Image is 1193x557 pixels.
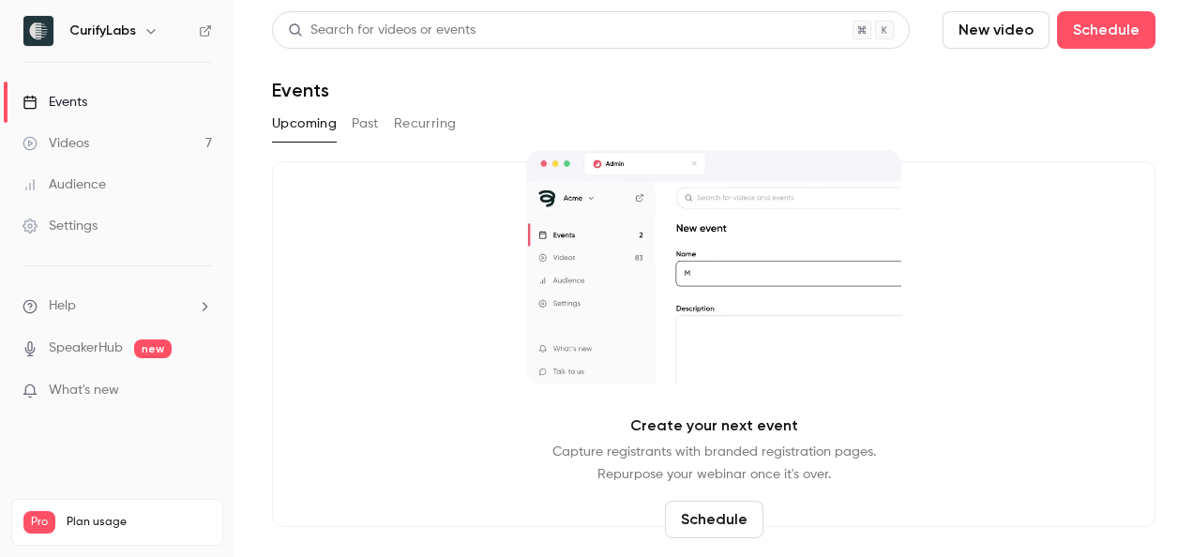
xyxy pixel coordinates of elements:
[67,515,211,530] span: Plan usage
[630,414,798,437] p: Create your next event
[134,339,172,358] span: new
[23,175,106,194] div: Audience
[184,534,211,550] p: / 90
[69,22,136,40] h6: CurifyLabs
[49,296,76,316] span: Help
[23,534,59,550] p: Videos
[1057,11,1155,49] button: Schedule
[943,11,1050,49] button: New video
[288,21,476,40] div: Search for videos or events
[184,536,189,548] span: 7
[272,109,337,139] button: Upcoming
[552,441,876,486] p: Capture registrants with branded registration pages. Repurpose your webinar once it's over.
[23,511,55,534] span: Pro
[189,383,212,399] iframe: Noticeable Trigger
[23,217,98,235] div: Settings
[23,296,212,316] li: help-dropdown-opener
[665,501,763,538] button: Schedule
[23,16,53,46] img: CurifyLabs
[352,109,379,139] button: Past
[394,109,457,139] button: Recurring
[23,134,89,153] div: Videos
[23,93,87,112] div: Events
[272,79,329,101] h1: Events
[49,339,123,358] a: SpeakerHub
[49,381,119,400] span: What's new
